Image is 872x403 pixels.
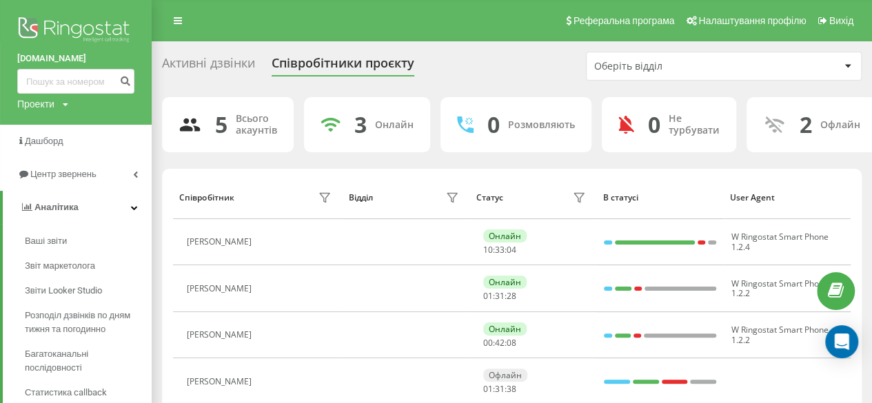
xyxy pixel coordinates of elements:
[349,193,373,203] div: Відділ
[162,56,255,77] div: Активні дзвінки
[17,69,134,94] input: Пошук за номером
[507,383,516,395] span: 38
[30,169,97,179] span: Центр звернень
[483,245,516,255] div: : :
[354,112,367,138] div: 3
[25,234,67,248] span: Ваші звіти
[25,136,63,146] span: Дашборд
[25,284,102,298] span: Звіти Looker Studio
[483,291,516,301] div: : :
[800,112,812,138] div: 2
[25,254,152,278] a: Звіт маркетолога
[483,384,516,394] div: : :
[25,229,152,254] a: Ваші звіти
[594,61,759,72] div: Оберіть відділ
[187,330,255,340] div: [PERSON_NAME]
[487,112,500,138] div: 0
[603,193,717,203] div: В статусі
[34,202,79,212] span: Аналiтика
[483,369,527,382] div: Офлайн
[25,347,145,375] span: Багатоканальні послідовності
[495,244,505,256] span: 33
[17,52,134,65] a: [DOMAIN_NAME]
[483,229,527,242] div: Онлайн
[215,112,227,138] div: 5
[236,113,277,136] div: Всього акаунтів
[25,303,152,342] a: Розподіл дзвінків по дням тижня та погодинно
[483,338,516,348] div: : :
[648,112,660,138] div: 0
[179,193,234,203] div: Співробітник
[25,386,107,400] span: Статистика callback
[375,119,414,131] div: Онлайн
[187,284,255,293] div: [PERSON_NAME]
[731,324,829,345] span: W Ringostat Smart Phone 1.2.2
[495,383,505,395] span: 31
[820,119,860,131] div: Офлайн
[25,342,152,380] a: Багатоканальні послідовності
[483,383,493,395] span: 01
[669,113,720,136] div: Не турбувати
[730,193,844,203] div: User Agent
[187,237,255,247] div: [PERSON_NAME]
[272,56,414,77] div: Співробітники проєкту
[25,278,152,303] a: Звіти Looker Studio
[17,14,134,48] img: Ringostat logo
[3,191,152,224] a: Аналiтика
[731,231,829,252] span: W Ringostat Smart Phone 1.2.4
[507,244,516,256] span: 04
[483,337,493,349] span: 00
[825,325,858,358] div: Open Intercom Messenger
[25,259,95,273] span: Звіт маркетолога
[507,290,516,302] span: 28
[483,244,493,256] span: 10
[483,276,527,289] div: Онлайн
[698,15,806,26] span: Налаштування профілю
[508,119,575,131] div: Розмовляють
[507,337,516,349] span: 08
[25,309,145,336] span: Розподіл дзвінків по дням тижня та погодинно
[483,322,527,335] div: Онлайн
[483,290,493,302] span: 01
[187,377,255,386] div: [PERSON_NAME]
[495,290,505,302] span: 31
[731,278,829,299] span: W Ringostat Smart Phone 1.2.2
[829,15,853,26] span: Вихід
[574,15,675,26] span: Реферальна програма
[476,193,503,203] div: Статус
[495,337,505,349] span: 42
[17,97,54,111] div: Проекти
